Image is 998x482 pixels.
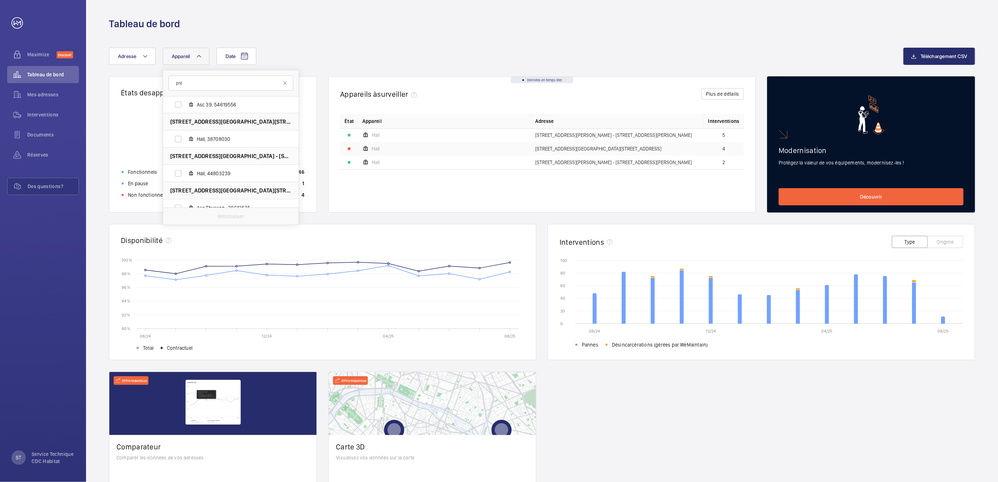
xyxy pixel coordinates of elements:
[170,152,291,160] span: [STREET_ADDRESS][GEOGRAPHIC_DATA] - [STREET_ADDRESS]
[170,187,291,194] span: [STREET_ADDRESS][GEOGRAPHIC_DATA][STREET_ADDRESS][GEOGRAPHIC_DATA]
[706,329,716,334] text: 12/24
[535,146,661,151] span: [STREET_ADDRESS][GEOGRAPHIC_DATA][STREET_ADDRESS]
[197,135,280,143] span: Hall, 38708030
[218,213,244,220] p: Réinitialiser
[302,180,304,187] p: 1
[372,133,380,138] span: Hall
[122,257,132,262] text: 100 %
[377,90,419,99] span: surveiller
[582,341,598,348] span: Pannes
[511,77,573,83] div: Données en temps réel
[27,111,79,118] span: Interventions
[858,95,884,134] img: marketing-card.svg
[722,160,725,165] span: 2
[779,159,964,166] p: Protégez la valeur de vos équipements, modernisez-les !
[117,454,309,461] p: Comparer les données de vos adresses
[336,442,529,451] h2: Carte 3D
[927,236,963,248] button: Origine
[118,53,137,59] span: Adresse
[167,344,193,352] span: Contractuel
[170,118,291,125] span: [STREET_ADDRESS][GEOGRAPHIC_DATA][STREET_ADDRESS][GEOGRAPHIC_DATA]
[122,285,130,290] text: 96 %
[903,48,975,65] button: Téléchargement CSV
[109,17,180,30] h1: Tableau de bord
[109,48,156,65] button: Adresse
[168,76,293,91] input: Chercher par appareil ou adresse
[122,271,130,276] text: 98 %
[121,236,163,245] h2: Disponibilité
[27,151,79,158] span: Réserves
[708,118,740,125] span: Interventions
[122,312,130,317] text: 92 %
[589,329,600,334] text: 08/24
[560,309,565,314] text: 20
[301,191,304,199] p: 4
[779,146,964,155] h2: Modernisation
[121,88,194,97] h2: États des
[535,160,692,165] span: [STREET_ADDRESS][PERSON_NAME] - [STREET_ADDRESS][PERSON_NAME]
[722,133,725,138] span: 5
[16,454,21,461] p: ST
[362,118,382,125] span: Appareil
[197,101,280,108] span: Asc 39, 54619556
[122,299,130,304] text: 94 %
[333,376,368,385] div: Offre maximize
[535,133,692,138] span: [STREET_ADDRESS][PERSON_NAME] - [STREET_ADDRESS][PERSON_NAME]
[892,236,928,248] button: Type
[128,168,157,176] p: Fonctionnels
[296,168,304,176] p: 146
[262,334,272,339] text: 12/24
[114,376,148,385] div: Offre maximize
[612,341,708,348] span: Désincarcérations (gérées par WeMaintain)
[702,88,744,100] button: Plus de détails
[32,450,75,465] p: Service Technique CDC Habitat
[560,258,567,263] text: 100
[560,321,563,326] text: 0
[560,283,565,288] text: 60
[504,334,515,339] text: 08/25
[163,48,209,65] button: Appareil
[560,296,565,301] text: 40
[217,48,256,65] button: Date
[938,329,949,334] text: 08/25
[117,442,309,451] h2: Comparateur
[197,204,280,211] span: Asc Thyssen , 29613535
[143,344,153,352] span: Total
[140,334,151,339] text: 08/24
[27,91,79,98] span: Mes adresses
[152,88,194,97] span: appareils
[197,170,280,177] span: Hall, 44803239
[560,271,565,276] text: 80
[336,454,529,461] p: Visualisez vos données sur la carte
[27,71,79,78] span: Tableau de bord
[225,53,236,59] span: Date
[372,146,380,151] span: Hall
[560,238,604,247] h2: Interventions
[779,188,964,205] a: Découvrir
[921,53,968,59] span: Téléchargement CSV
[344,118,354,125] p: État
[340,90,420,99] h2: Appareils à
[822,329,833,334] text: 04/25
[535,118,553,125] span: Adresse
[122,326,130,331] text: 90 %
[172,53,190,59] span: Appareil
[128,191,167,199] p: Non fonctionnels
[128,180,148,187] p: En pause
[383,334,394,339] text: 04/25
[27,51,57,58] span: Maximize
[27,131,79,138] span: Documents
[57,51,73,58] span: Discover
[372,160,380,165] span: Hall
[28,183,79,190] span: Des questions?
[722,146,725,151] span: 4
